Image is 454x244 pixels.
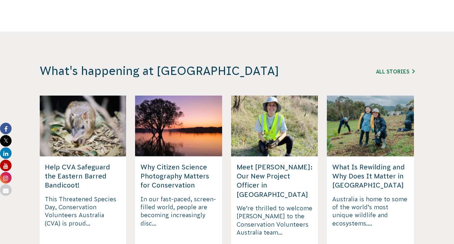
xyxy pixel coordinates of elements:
h5: Meet [PERSON_NAME]: Our New Project Officer in [GEOGRAPHIC_DATA] [237,163,313,199]
h5: Help CVA Safeguard the Eastern Barred Bandicoot! [45,163,121,190]
a: All Stories [376,69,415,75]
p: We’re thrilled to welcome [PERSON_NAME] to the Conservation Volunteers Australia team... [237,204,313,237]
p: In our fast-paced, screen-filled world, people are becoming increasingly disc... [140,195,217,237]
h3: What's happening at [GEOGRAPHIC_DATA] [40,64,317,78]
p: This Threatened Species Day, Conservation Volunteers Australia (CVA) is proud... [45,195,121,237]
p: Australia is home to some of the world’s most unique wildlife and ecosystems.... [332,195,408,237]
h5: Why Citizen Science Photography Matters for Conservation [140,163,217,190]
h5: What Is Rewilding and Why Does It Matter in [GEOGRAPHIC_DATA] [332,163,408,190]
